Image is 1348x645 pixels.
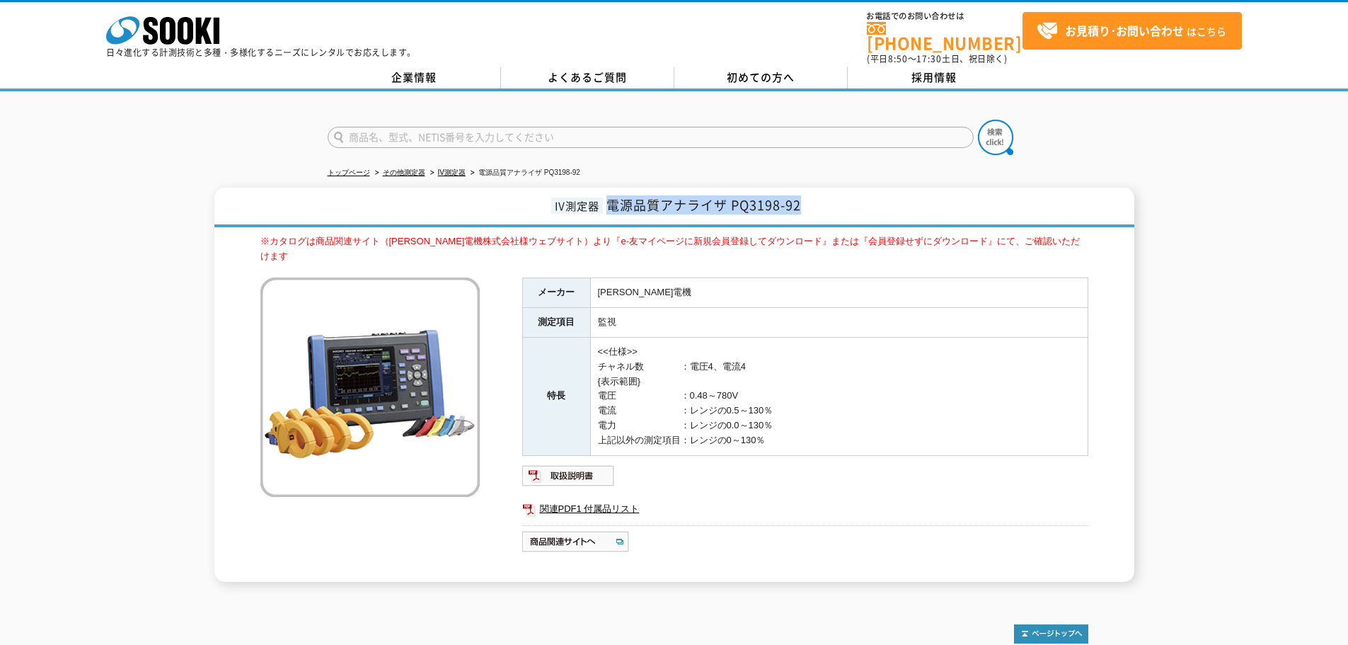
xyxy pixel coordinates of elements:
th: 測定項目 [522,308,590,338]
span: ※カタログは商品関連サイト（[PERSON_NAME]電機株式会社様ウェブサイト）より『e-友マイページに新規会員登録してダウンロード』または『会員登録せずにダウンロード』にて、ご確認いただけます [260,236,1080,261]
span: 17:30 [916,52,942,65]
span: 8:50 [888,52,908,65]
a: よくあるご質問 [501,67,674,89]
a: その他測定器 [383,169,425,176]
th: メーカー [522,278,590,308]
span: IV測定器 [551,198,603,214]
a: 企業情報 [328,67,501,89]
span: はこちら [1037,21,1226,42]
span: 初めての方へ [727,69,795,85]
img: トップページへ [1014,624,1088,644]
img: 商品関連サイトへ [522,530,630,553]
a: トップページ [328,169,370,176]
a: [PHONE_NUMBER] [867,22,1022,51]
a: 初めての方へ [674,67,848,89]
a: 関連PDF1 付属品リスト [522,500,1088,518]
td: [PERSON_NAME]電機 [590,278,1088,308]
p: 日々進化する計測技術と多種・多様化するニーズにレンタルでお応えします。 [106,48,416,57]
span: 電源品質アナライザ PQ3198-92 [606,195,801,215]
a: お見積り･お問い合わせはこちら [1022,12,1242,50]
a: 採用情報 [848,67,1021,89]
a: IV測定器 [438,169,466,176]
td: <<仕様>> チャネル数 ：電圧4、電流4 {表示範囲} 電圧 ：0.48～780V 電流 ：レンジの0.5～130％ 電力 ：レンジの0.0～130％ 上記以外の測定項目：レンジの0～130％ [590,338,1088,456]
th: 特長 [522,338,590,456]
img: 取扱説明書 [522,464,615,487]
span: お電話でのお問い合わせは [867,12,1022,21]
img: btn_search.png [978,120,1013,155]
td: 監視 [590,308,1088,338]
img: 電源品質アナライザ PQ3198-92 [260,278,480,497]
span: (平日 ～ 土日、祝日除く) [867,52,1007,65]
input: 商品名、型式、NETIS番号を入力してください [328,127,974,148]
strong: お見積り･お問い合わせ [1065,22,1184,39]
li: 電源品質アナライザ PQ3198-92 [468,166,580,181]
a: 取扱説明書 [522,474,615,484]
